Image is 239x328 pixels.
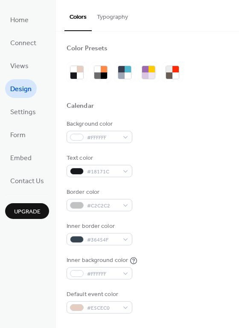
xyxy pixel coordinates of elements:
span: Settings [10,106,36,119]
a: Home [5,10,34,29]
a: Design [5,79,37,98]
div: Default event color [67,290,131,299]
span: Embed [10,152,32,165]
span: Design [10,83,32,96]
a: Contact Us [5,171,49,190]
span: Contact Us [10,175,44,188]
span: #36454F [87,236,119,245]
div: Background color [67,120,131,129]
a: Embed [5,148,37,167]
span: Views [10,60,29,73]
div: Color Presets [67,44,108,53]
button: Upgrade [5,203,49,219]
span: Form [10,129,26,142]
span: #E5CEC0 [87,304,119,313]
a: Settings [5,102,41,121]
a: Form [5,125,31,144]
span: #18171C [87,167,119,176]
span: Home [10,14,29,27]
div: Inner background color [67,256,128,265]
span: Connect [10,37,36,50]
span: Upgrade [14,207,41,216]
div: Text color [67,154,131,163]
div: Border color [67,188,131,197]
a: Views [5,56,34,75]
div: Calendar [67,102,94,111]
span: #C2C2C2 [87,201,119,210]
span: #FFFFFF [87,270,119,279]
div: Inner border color [67,222,131,231]
span: #FFFFFF [87,133,119,142]
a: Connect [5,33,41,52]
